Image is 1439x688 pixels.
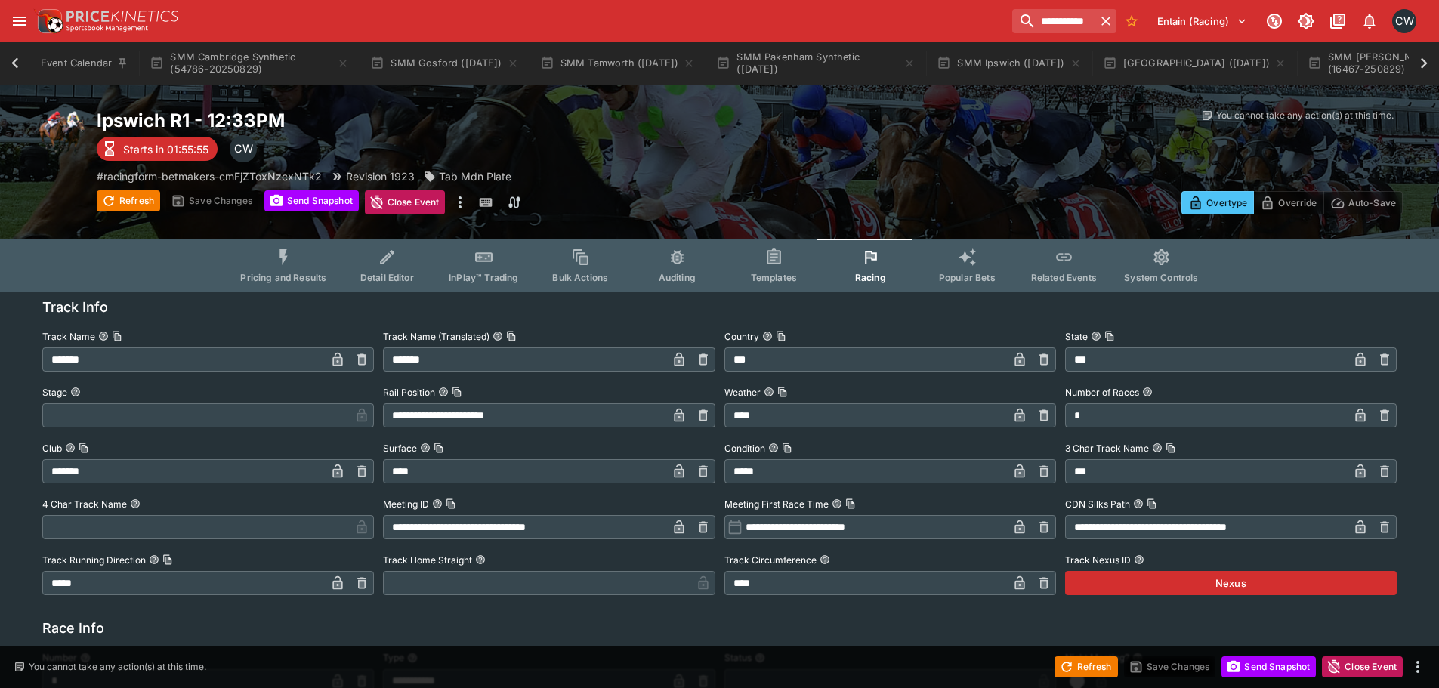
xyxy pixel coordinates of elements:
p: Starts in 01:55:55 [123,141,208,157]
button: SMM Tamworth ([DATE]) [531,42,705,85]
div: Event type filters [228,239,1210,292]
button: Copy To Clipboard [777,387,788,397]
button: Refresh [97,190,160,211]
button: Documentation [1324,8,1351,35]
button: Track Nexus ID [1134,554,1144,565]
button: Copy To Clipboard [446,498,456,509]
p: Revision 1923 [346,168,415,184]
button: Copy To Clipboard [162,554,173,565]
button: 3 Char Track NameCopy To Clipboard [1152,443,1163,453]
p: Track Home Straight [383,554,472,566]
p: CDN Silks Path [1065,498,1130,511]
button: WeatherCopy To Clipboard [764,387,774,397]
button: Track NameCopy To Clipboard [98,331,109,341]
span: Detail Editor [360,272,414,283]
button: Toggle light/dark mode [1292,8,1320,35]
img: PriceKinetics Logo [33,6,63,36]
button: CDN Silks PathCopy To Clipboard [1133,498,1144,509]
img: Sportsbook Management [66,25,148,32]
button: Connected to PK [1261,8,1288,35]
p: Auto-Save [1348,195,1396,211]
div: Clint Wallis [230,135,257,162]
span: Bulk Actions [552,272,608,283]
span: Popular Bets [939,272,996,283]
button: Copy To Clipboard [845,498,856,509]
button: SMM Gosford ([DATE]) [361,42,527,85]
p: Track Name [42,330,95,343]
p: Track Circumference [724,554,817,566]
span: InPlay™ Trading [449,272,518,283]
p: Override [1278,195,1317,211]
span: Templates [751,272,797,283]
button: Copy To Clipboard [112,331,122,341]
button: Meeting First Race TimeCopy To Clipboard [832,498,842,509]
div: Tab Mdn Plate [424,168,511,184]
button: StateCopy To Clipboard [1091,331,1101,341]
span: Auditing [659,272,696,283]
button: 4 Char Track Name [130,498,141,509]
span: Pricing and Results [240,272,326,283]
button: Track Home Straight [475,554,486,565]
p: Meeting First Race Time [724,498,829,511]
button: more [451,190,469,214]
button: SMM Cambridge Synthetic (54786-20250829) [141,42,358,85]
span: System Controls [1124,272,1198,283]
button: Select Tenant [1148,9,1256,33]
p: Condition [724,442,765,455]
button: No Bookmarks [1119,9,1144,33]
button: Copy To Clipboard [1147,498,1157,509]
button: Copy To Clipboard [79,443,89,453]
input: search [1012,9,1095,33]
span: Related Events [1031,272,1097,283]
button: open drawer [6,8,33,35]
span: Racing [855,272,886,283]
button: Nexus [1065,571,1397,595]
button: Copy To Clipboard [506,331,517,341]
button: Copy To Clipboard [452,387,462,397]
button: SurfaceCopy To Clipboard [420,443,431,453]
button: Auto-Save [1323,191,1403,214]
p: State [1065,330,1088,343]
button: Track Name (Translated)Copy To Clipboard [493,331,503,341]
p: You cannot take any action(s) at this time. [1216,109,1394,122]
button: Send Snapshot [264,190,359,211]
p: Club [42,442,62,455]
button: Close Event [1322,656,1403,677]
button: Number of Races [1142,387,1153,397]
button: Rail PositionCopy To Clipboard [438,387,449,397]
h5: Track Info [42,298,108,316]
button: Notifications [1356,8,1383,35]
button: Track Circumference [820,554,830,565]
button: more [1409,658,1427,676]
button: [GEOGRAPHIC_DATA] ([DATE]) [1094,42,1295,85]
p: 3 Char Track Name [1065,442,1149,455]
button: Overtype [1181,191,1254,214]
p: Track Name (Translated) [383,330,489,343]
button: CountryCopy To Clipboard [762,331,773,341]
p: 4 Char Track Name [42,498,127,511]
p: Rail Position [383,386,435,399]
div: Start From [1181,191,1403,214]
button: Copy To Clipboard [1104,331,1115,341]
button: Copy To Clipboard [434,443,444,453]
button: Track Running DirectionCopy To Clipboard [149,554,159,565]
p: Track Running Direction [42,554,146,566]
button: Send Snapshot [1221,656,1316,677]
img: horse_racing.png [36,109,85,157]
button: SMM Ipswich ([DATE]) [928,42,1090,85]
button: Close Event [365,190,446,214]
button: Clint Wallis [1388,5,1421,38]
button: Meeting IDCopy To Clipboard [432,498,443,509]
p: Surface [383,442,417,455]
p: Weather [724,386,761,399]
p: Tab Mdn Plate [439,168,511,184]
button: SMM Pakenham Synthetic ([DATE]) [707,42,925,85]
h2: Copy To Clipboard [97,109,750,132]
button: Copy To Clipboard [776,331,786,341]
p: Stage [42,386,67,399]
button: ClubCopy To Clipboard [65,443,76,453]
p: Meeting ID [383,498,429,511]
p: You cannot take any action(s) at this time. [29,660,206,674]
div: Clint Wallis [1392,9,1416,33]
button: Copy To Clipboard [1166,443,1176,453]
